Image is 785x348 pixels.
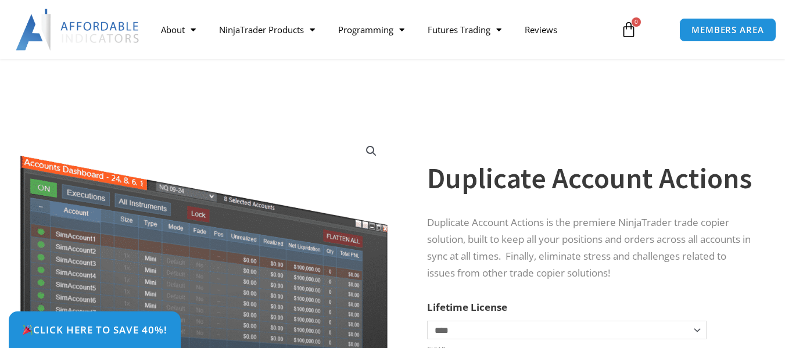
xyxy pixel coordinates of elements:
a: Reviews [513,16,569,43]
a: NinjaTrader Products [207,16,327,43]
span: Click Here to save 40%! [22,325,167,335]
a: MEMBERS AREA [679,18,776,42]
a: Futures Trading [416,16,513,43]
a: View full-screen image gallery [361,141,382,162]
img: LogoAI | Affordable Indicators – NinjaTrader [16,9,141,51]
a: 🎉Click Here to save 40%! [9,311,181,348]
p: Duplicate Account Actions is the premiere NinjaTrader trade copier solution, built to keep all yo... [427,214,756,282]
a: Programming [327,16,416,43]
a: 0 [603,13,654,46]
img: 🎉 [23,325,33,335]
label: Lifetime License [427,300,507,314]
span: 0 [632,17,641,27]
nav: Menu [149,16,612,43]
h1: Duplicate Account Actions [427,158,756,199]
a: About [149,16,207,43]
span: MEMBERS AREA [691,26,764,34]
